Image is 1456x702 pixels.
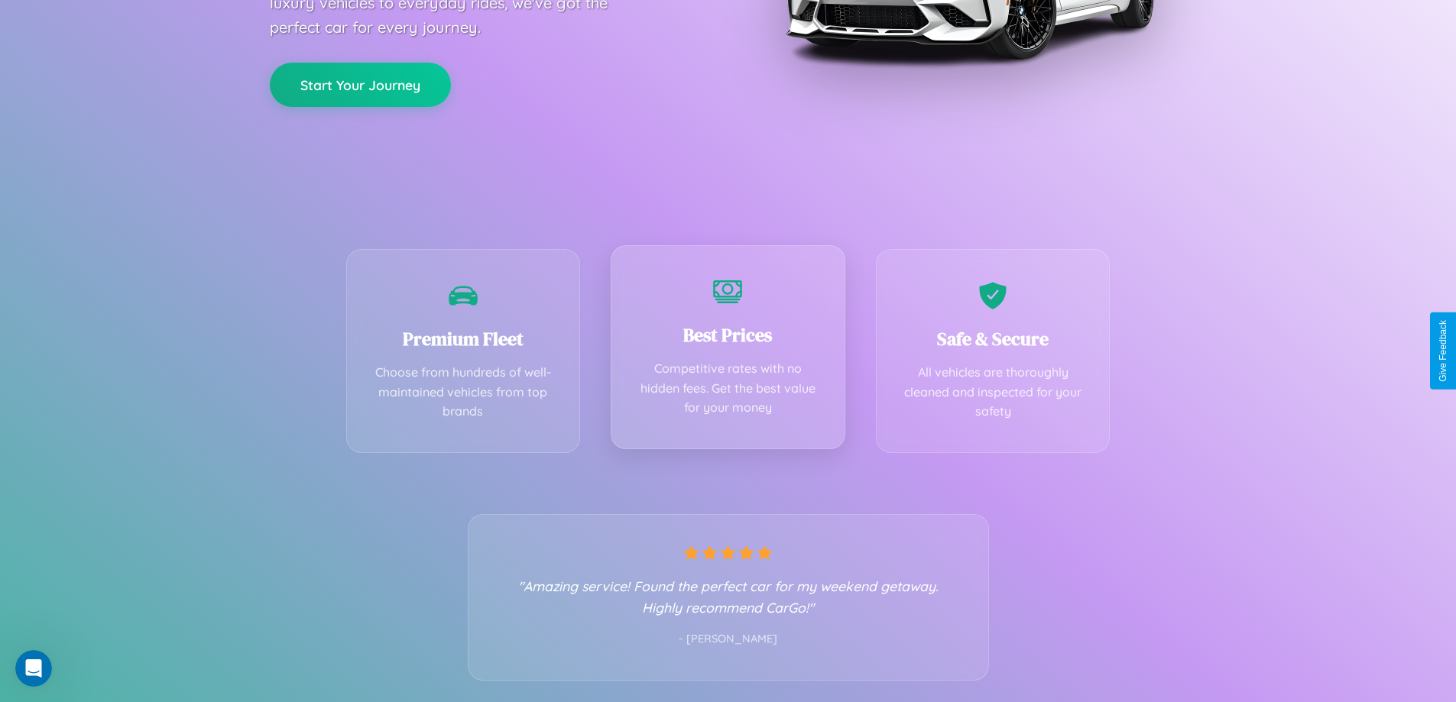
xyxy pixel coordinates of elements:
p: - [PERSON_NAME] [499,629,958,649]
h3: Safe & Secure [900,326,1087,351]
h3: Best Prices [634,322,822,348]
p: "Amazing service! Found the perfect car for my weekend getaway. Highly recommend CarGo!" [499,575,958,618]
p: All vehicles are thoroughly cleaned and inspected for your safety [900,363,1087,422]
button: Start Your Journey [270,63,451,107]
p: Competitive rates with no hidden fees. Get the best value for your money [634,359,822,418]
div: Give Feedback [1438,320,1448,382]
h3: Premium Fleet [370,326,557,351]
iframe: Intercom live chat [15,650,52,687]
p: Choose from hundreds of well-maintained vehicles from top brands [370,363,557,422]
